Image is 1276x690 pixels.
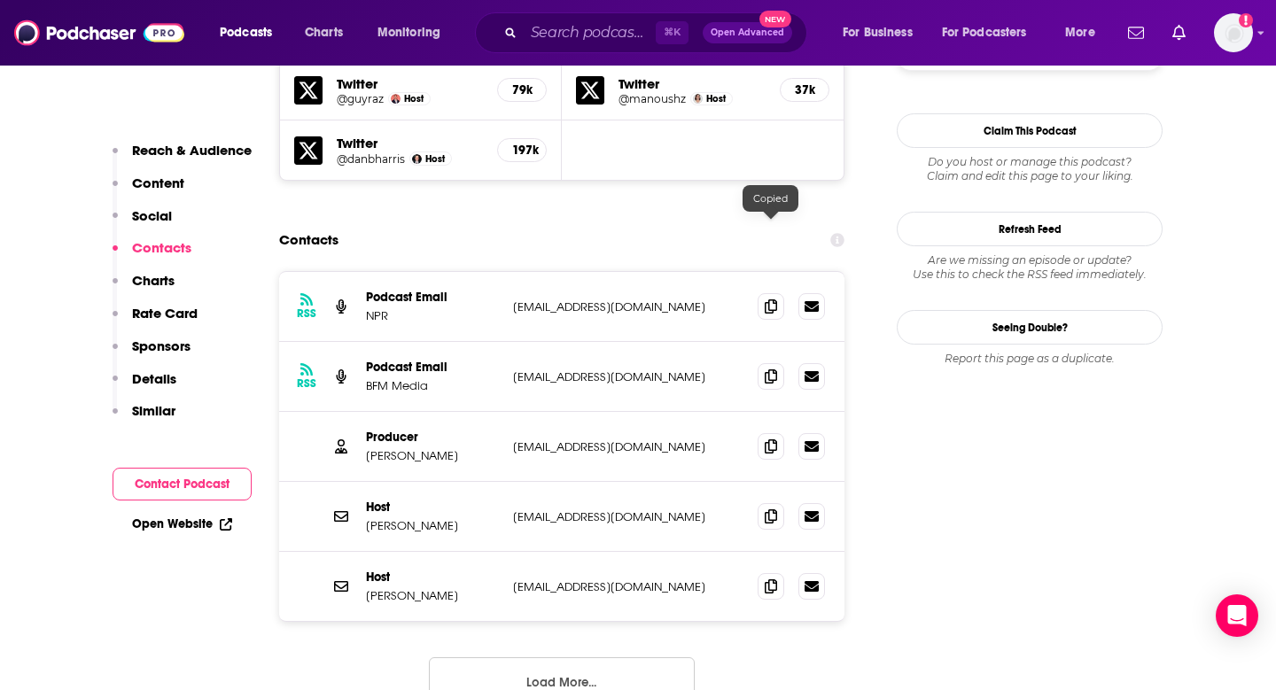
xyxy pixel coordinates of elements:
button: Social [113,207,172,240]
button: open menu [930,19,1053,47]
p: Content [132,174,184,191]
p: Social [132,207,172,224]
p: [EMAIL_ADDRESS][DOMAIN_NAME] [513,369,743,384]
button: open menu [830,19,935,47]
div: Open Intercom Messenger [1216,594,1258,637]
h5: Twitter [337,135,483,151]
p: Similar [132,402,175,419]
a: Show notifications dropdown [1165,18,1193,48]
p: Host [366,570,499,585]
h5: 79k [512,82,532,97]
button: open menu [365,19,463,47]
div: Claim and edit this page to your liking. [897,155,1163,183]
p: [PERSON_NAME] [366,588,499,603]
h3: RSS [297,306,316,321]
div: Report this page as a duplicate. [897,352,1163,366]
img: Manoush Zomorodi [693,94,703,104]
a: @danbharris [337,152,405,166]
div: Are we missing an episode or update? Use this to check the RSS feed immediately. [897,253,1163,282]
h3: RSS [297,376,316,391]
p: [PERSON_NAME] [366,518,499,533]
p: Reach & Audience [132,142,252,159]
img: User Profile [1214,13,1253,52]
input: Search podcasts, credits, & more... [524,19,656,47]
span: Host [404,93,424,105]
h5: Twitter [619,75,766,92]
h5: 197k [512,143,532,158]
p: [PERSON_NAME] [366,448,499,463]
p: Host [366,500,499,515]
button: Charts [113,272,175,305]
span: Podcasts [220,20,272,45]
h5: 37k [795,82,814,97]
a: Seeing Double? [897,310,1163,345]
button: Show profile menu [1214,13,1253,52]
span: For Business [843,20,913,45]
p: BFM Media [366,378,499,393]
span: More [1065,20,1095,45]
button: open menu [207,19,295,47]
button: Claim This Podcast [897,113,1163,148]
p: [EMAIL_ADDRESS][DOMAIN_NAME] [513,579,743,594]
svg: Add a profile image [1239,13,1253,27]
span: Open Advanced [711,28,784,37]
button: Refresh Feed [897,212,1163,246]
a: @guyraz [337,92,384,105]
button: Contacts [113,239,191,272]
button: Similar [113,402,175,435]
span: Host [706,93,726,105]
img: Dan Harris [412,154,422,164]
button: Reach & Audience [113,142,252,174]
span: ⌘ K [656,21,689,44]
span: New [759,11,791,27]
p: [EMAIL_ADDRESS][DOMAIN_NAME] [513,299,743,314]
button: Contact Podcast [113,468,252,500]
a: Open Website [132,516,232,531]
p: [EMAIL_ADDRESS][DOMAIN_NAME] [513,439,743,454]
a: Show notifications dropdown [1121,18,1151,48]
a: @manoushz [619,92,686,105]
p: Podcast Email [366,290,499,305]
p: Details [132,370,176,387]
span: Do you host or manage this podcast? [897,155,1163,169]
img: Podchaser - Follow, Share and Rate Podcasts [14,16,184,50]
p: Charts [132,272,175,289]
div: Copied [743,185,798,212]
p: NPR [366,308,499,323]
p: Podcast Email [366,360,499,375]
button: open menu [1053,19,1117,47]
button: Details [113,370,176,403]
span: Charts [305,20,343,45]
p: Sponsors [132,337,191,354]
button: Sponsors [113,337,191,370]
p: [EMAIL_ADDRESS][DOMAIN_NAME] [513,509,743,524]
h5: Twitter [337,75,483,92]
h2: Contacts [279,223,338,257]
a: Charts [293,19,354,47]
button: Content [113,174,184,207]
span: For Podcasters [942,20,1027,45]
button: Open AdvancedNew [703,22,792,43]
div: Search podcasts, credits, & more... [492,12,824,53]
p: Rate Card [132,305,198,322]
span: Logged in as KSKristina [1214,13,1253,52]
p: Contacts [132,239,191,256]
span: Monitoring [377,20,440,45]
button: Rate Card [113,305,198,337]
img: Guy Raz [391,94,401,104]
span: Host [425,153,445,165]
p: Producer [366,430,499,445]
